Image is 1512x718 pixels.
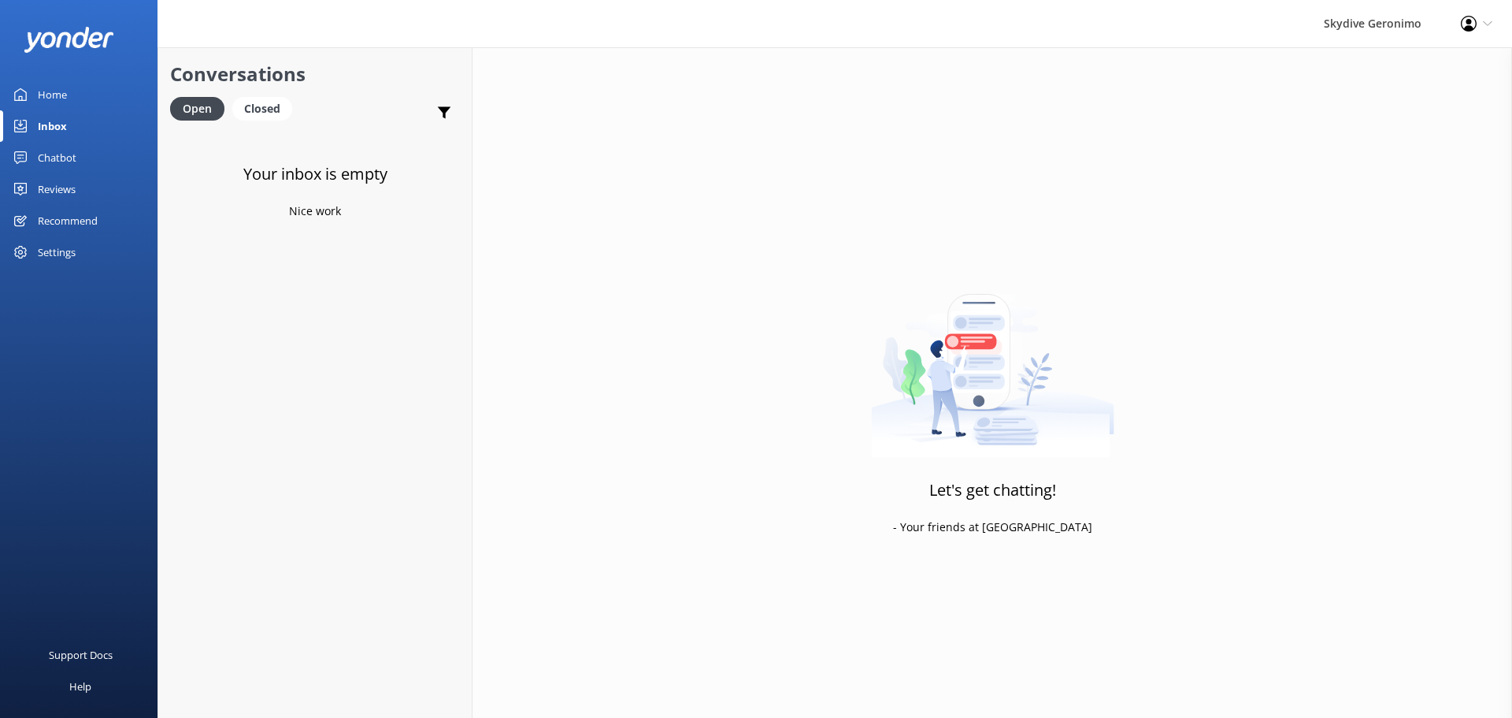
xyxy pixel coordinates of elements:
[24,27,114,53] img: yonder-white-logo.png
[871,261,1114,458] img: artwork of a man stealing a conversation from at giant smartphone
[38,110,67,142] div: Inbox
[69,671,91,702] div: Help
[49,639,113,671] div: Support Docs
[38,173,76,205] div: Reviews
[893,519,1092,536] p: - Your friends at [GEOGRAPHIC_DATA]
[929,478,1056,503] h3: Let's get chatting!
[289,203,341,220] p: Nice work
[232,99,300,117] a: Closed
[38,236,76,268] div: Settings
[38,205,98,236] div: Recommend
[232,97,292,121] div: Closed
[170,59,460,89] h2: Conversations
[243,162,387,187] h3: Your inbox is empty
[170,97,224,121] div: Open
[170,99,232,117] a: Open
[38,79,67,110] div: Home
[38,142,76,173] div: Chatbot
